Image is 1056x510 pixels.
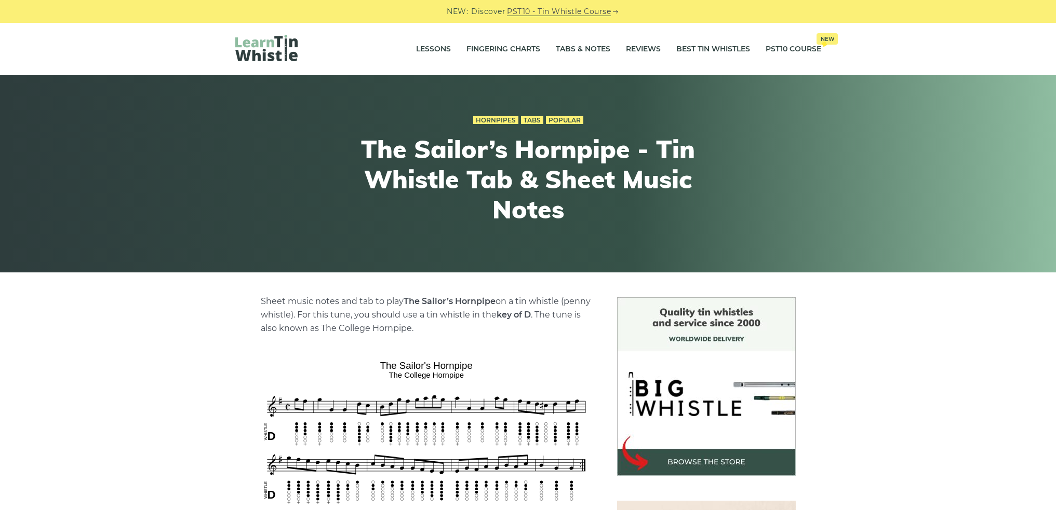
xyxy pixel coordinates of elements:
a: Fingering Charts [466,36,540,62]
img: BigWhistle Tin Whistle Store [617,297,796,476]
a: Reviews [626,36,661,62]
a: Tabs [521,116,543,125]
a: Best Tin Whistles [676,36,750,62]
span: New [817,33,838,45]
strong: key of D [497,310,531,320]
img: LearnTinWhistle.com [235,35,298,61]
strong: The Sailor’s Hornpipe [404,296,496,306]
a: Hornpipes [473,116,518,125]
a: PST10 CourseNew [766,36,821,62]
a: Tabs & Notes [556,36,610,62]
h1: The Sailor’s Hornpipe - Tin Whistle Tab & Sheet Music Notes [337,134,719,224]
a: Popular [546,116,583,125]
p: Sheet music notes and tab to play on a tin whistle (penny whistle). For this tune, you should use... [261,295,592,335]
a: Lessons [416,36,451,62]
